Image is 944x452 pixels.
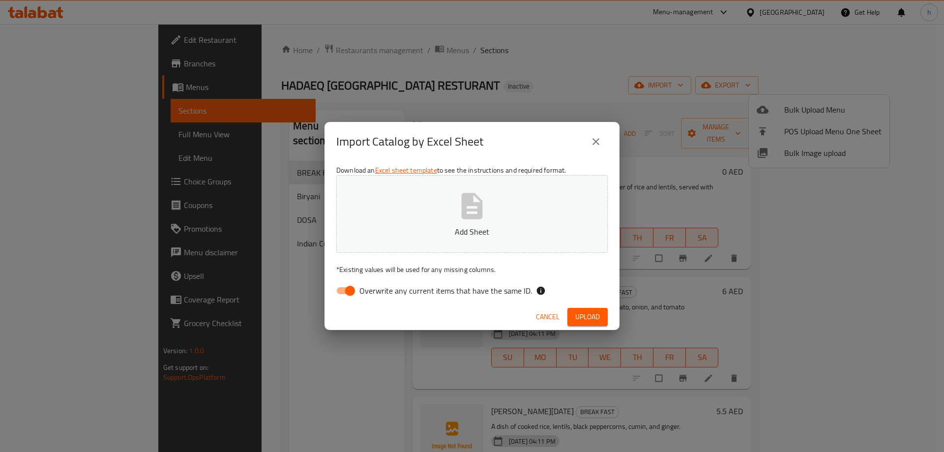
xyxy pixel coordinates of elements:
[352,226,592,238] p: Add Sheet
[575,311,600,323] span: Upload
[536,286,546,296] svg: If the overwrite option isn't selected, then the items that match an existing ID will be ignored ...
[336,265,608,274] p: Existing values will be used for any missing columns.
[359,285,532,297] span: Overwrite any current items that have the same ID.
[336,175,608,253] button: Add Sheet
[336,134,483,150] h2: Import Catalog by Excel Sheet
[324,161,619,304] div: Download an to see the instructions and required format.
[532,308,563,326] button: Cancel
[536,311,560,323] span: Cancel
[375,164,437,177] a: Excel sheet template
[584,130,608,153] button: close
[567,308,608,326] button: Upload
